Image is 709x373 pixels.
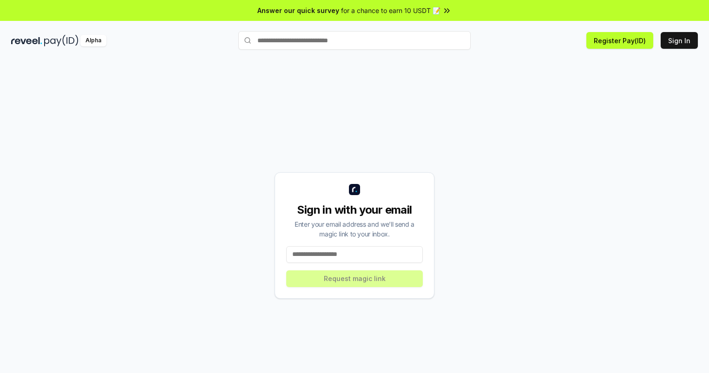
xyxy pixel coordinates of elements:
img: pay_id [44,35,79,46]
div: Alpha [80,35,106,46]
span: Answer our quick survey [257,6,339,15]
button: Sign In [661,32,698,49]
img: logo_small [349,184,360,195]
div: Enter your email address and we’ll send a magic link to your inbox. [286,219,423,239]
img: reveel_dark [11,35,42,46]
div: Sign in with your email [286,203,423,217]
button: Register Pay(ID) [586,32,653,49]
span: for a chance to earn 10 USDT 📝 [341,6,440,15]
